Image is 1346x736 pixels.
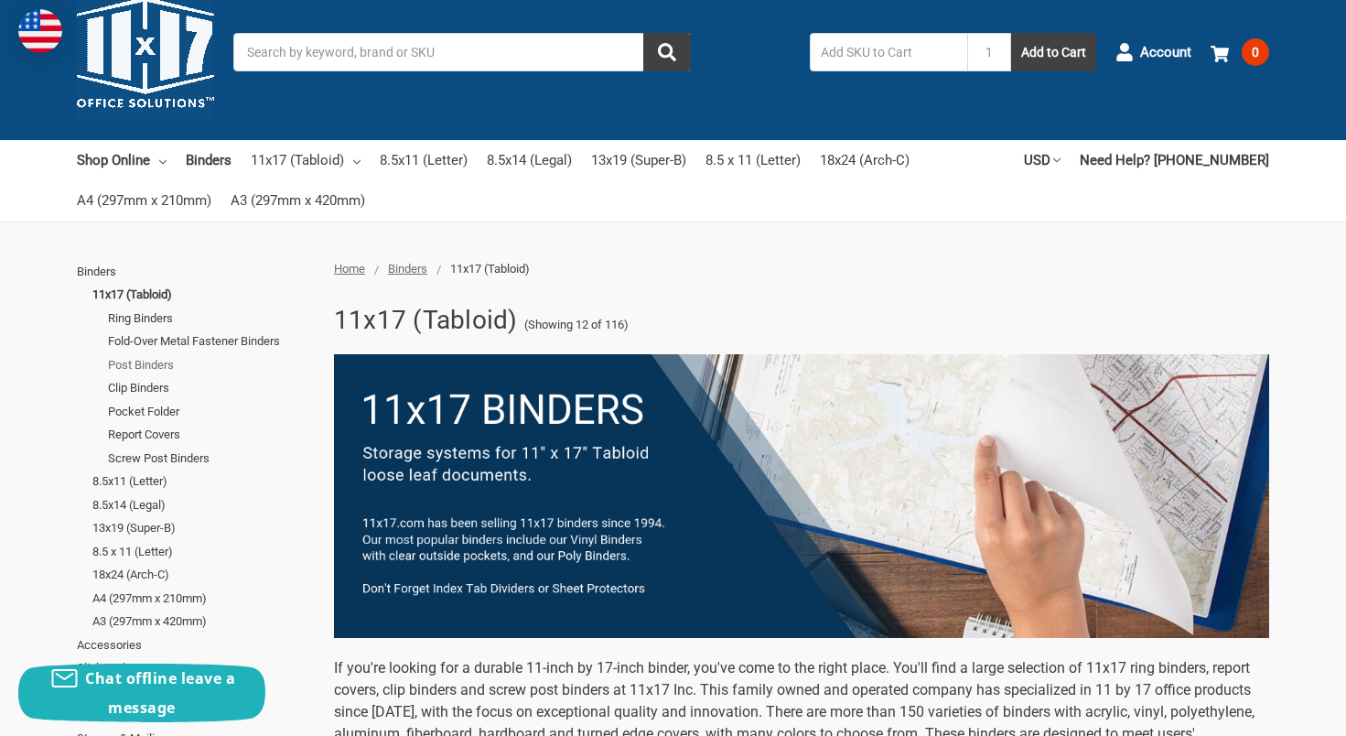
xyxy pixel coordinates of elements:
[108,376,314,400] a: Clip Binders
[705,140,801,180] a: 8.5 x 11 (Letter)
[77,260,314,284] a: Binders
[388,262,427,276] a: Binders
[1211,28,1269,76] a: 0
[77,180,211,221] a: A4 (297mm x 210mm)
[77,140,167,180] a: Shop Online
[85,668,235,718] span: Chat offline leave a message
[92,610,314,633] a: A3 (297mm x 420mm)
[1115,28,1191,76] a: Account
[92,563,314,587] a: 18x24 (Arch-C)
[18,9,62,53] img: duty and tax information for United States
[820,140,910,180] a: 18x24 (Arch-C)
[1024,140,1061,180] a: USD
[92,516,314,540] a: 13x19 (Super-B)
[108,353,314,377] a: Post Binders
[487,140,572,180] a: 8.5x14 (Legal)
[233,33,691,71] input: Search by keyword, brand or SKU
[524,316,629,334] span: (Showing 12 of 116)
[92,470,314,493] a: 8.5x11 (Letter)
[92,540,314,564] a: 8.5 x 11 (Letter)
[92,493,314,517] a: 8.5x14 (Legal)
[108,447,314,471] a: Screw Post Binders
[77,633,314,657] a: Accessories
[18,664,265,722] button: Chat offline leave a message
[108,423,314,447] a: Report Covers
[1195,687,1346,736] iframe: Google Customer Reviews
[334,262,365,276] a: Home
[810,33,967,71] input: Add SKU to Cart
[231,180,365,221] a: A3 (297mm x 420mm)
[108,400,314,424] a: Pocket Folder
[92,587,314,611] a: A4 (297mm x 210mm)
[450,262,530,276] span: 11x17 (Tabloid)
[186,140,232,180] a: Binders
[108,307,314,330] a: Ring Binders
[591,140,686,180] a: 13x19 (Super-B)
[1140,42,1191,63] span: Account
[108,330,314,353] a: Fold-Over Metal Fastener Binders
[334,297,518,344] h1: 11x17 (Tabloid)
[1080,140,1269,180] a: Need Help? [PHONE_NUMBER]
[1242,38,1269,66] span: 0
[334,354,1269,638] img: binders-1-.png
[77,656,314,680] a: Clipboards
[251,140,361,180] a: 11x17 (Tabloid)
[1011,33,1096,71] button: Add to Cart
[92,283,314,307] a: 11x17 (Tabloid)
[380,140,468,180] a: 8.5x11 (Letter)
